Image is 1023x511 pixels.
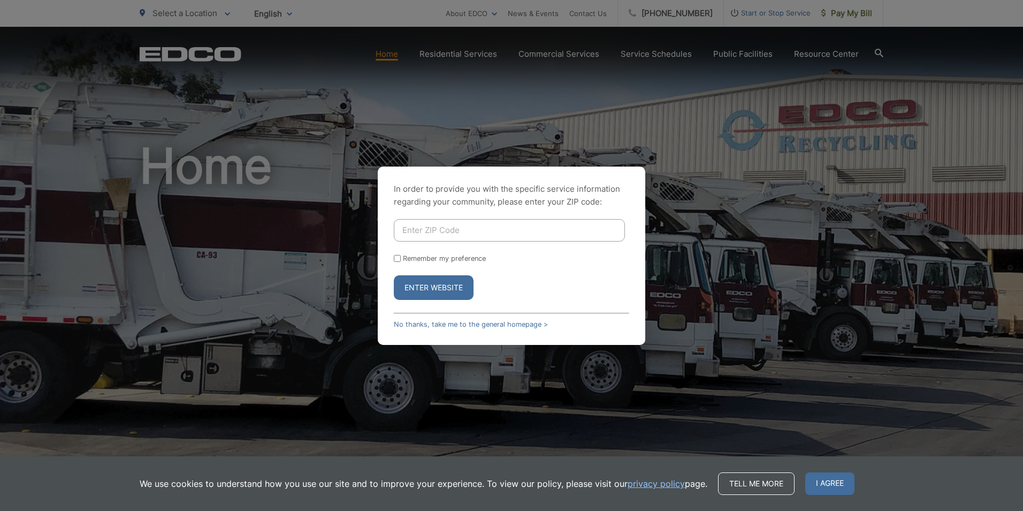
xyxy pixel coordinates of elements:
label: Remember my preference [403,254,486,262]
a: privacy policy [628,477,685,490]
a: Tell me more [718,472,795,495]
a: No thanks, take me to the general homepage > [394,320,548,328]
p: In order to provide you with the specific service information regarding your community, please en... [394,183,629,208]
span: I agree [805,472,854,495]
input: Enter ZIP Code [394,219,625,242]
button: Enter Website [394,275,474,300]
p: We use cookies to understand how you use our site and to improve your experience. To view our pol... [140,477,707,490]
